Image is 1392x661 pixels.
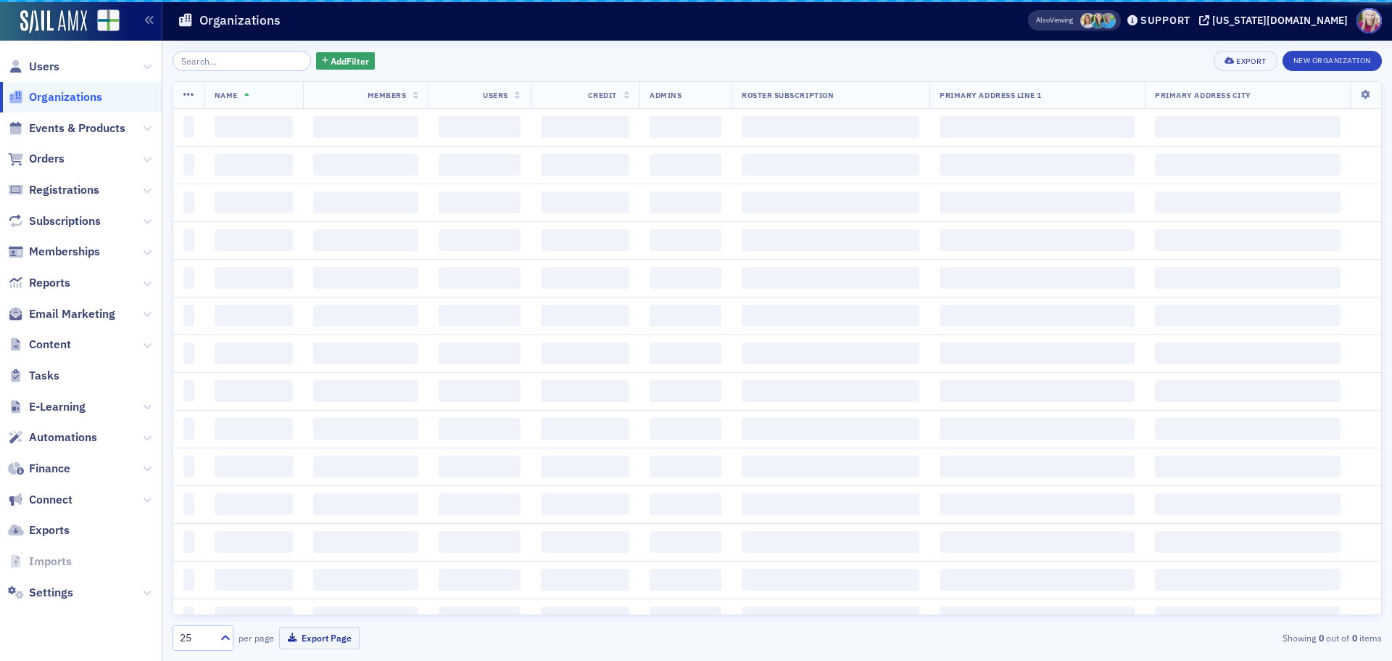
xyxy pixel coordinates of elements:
span: ‌ [742,267,919,289]
span: ‌ [215,456,293,477]
span: ‌ [940,493,1135,515]
span: ‌ [940,531,1135,553]
span: ‌ [541,154,629,176]
span: Content [29,337,71,353]
span: ‌ [742,493,919,515]
span: ‌ [1155,229,1341,251]
span: Settings [29,585,73,601]
span: ‌ [313,229,419,251]
span: ‌ [183,229,194,251]
span: ‌ [215,418,293,440]
span: Roster Subscription [742,90,834,100]
div: 25 [180,631,212,646]
span: ‌ [1155,456,1341,477]
span: ‌ [541,418,629,440]
span: Credit [588,90,617,100]
span: ‌ [650,569,721,591]
span: ‌ [215,305,293,327]
span: ‌ [183,569,194,591]
span: ‌ [313,192,419,213]
span: Members [368,90,407,100]
span: ‌ [313,418,419,440]
span: ‌ [742,531,919,553]
span: ‌ [439,607,520,628]
span: ‌ [940,116,1135,138]
span: ‌ [313,493,419,515]
span: Connect [29,492,72,508]
a: Connect [8,492,72,508]
span: Memberships [29,244,100,260]
span: ‌ [541,192,629,213]
a: Content [8,337,71,353]
span: ‌ [183,607,194,628]
a: Memberships [8,244,100,260]
span: ‌ [541,116,629,138]
img: SailAMX [20,10,87,33]
span: ‌ [940,342,1135,364]
span: ‌ [1155,192,1341,213]
span: ‌ [1155,116,1341,138]
span: Registrations [29,182,99,198]
span: ‌ [439,569,520,591]
strong: 0 [1349,631,1359,644]
span: ‌ [215,493,293,515]
span: ‌ [940,154,1135,176]
span: ‌ [541,229,629,251]
button: Export Page [279,627,360,649]
span: ‌ [183,418,194,440]
span: ‌ [313,531,419,553]
span: ‌ [1155,418,1341,440]
button: [US_STATE][DOMAIN_NAME] [1199,15,1353,25]
span: ‌ [215,380,293,402]
span: ‌ [1155,569,1341,591]
span: ‌ [439,418,520,440]
span: ‌ [1155,531,1341,553]
span: ‌ [541,456,629,477]
span: ‌ [650,267,721,289]
span: ‌ [215,267,293,289]
a: Events & Products [8,120,125,136]
a: Orders [8,151,65,167]
span: ‌ [439,531,520,553]
a: New Organization [1283,53,1382,66]
span: ‌ [313,607,419,628]
span: ‌ [650,116,721,138]
span: Bethany Booth [1080,13,1095,28]
span: Viewing [1036,15,1073,25]
span: ‌ [439,229,520,251]
button: AddFilter [316,52,376,70]
span: ‌ [215,342,293,364]
span: ‌ [183,342,194,364]
span: ‌ [439,493,520,515]
a: Reports [8,275,70,291]
span: ‌ [215,116,293,138]
a: Subscriptions [8,213,101,229]
span: ‌ [1155,267,1341,289]
span: ‌ [650,418,721,440]
a: Registrations [8,182,99,198]
a: Organizations [8,89,102,105]
span: ‌ [183,380,194,402]
span: ‌ [742,154,919,176]
span: ‌ [650,456,721,477]
span: ‌ [650,380,721,402]
h1: Organizations [199,12,281,29]
span: Profile [1356,8,1382,33]
span: ‌ [742,380,919,402]
span: ‌ [742,229,919,251]
span: ‌ [650,342,721,364]
span: ‌ [940,456,1135,477]
span: ‌ [541,531,629,553]
a: E-Learning [8,399,86,415]
span: ‌ [183,456,194,477]
span: ‌ [541,607,629,628]
a: Imports [8,554,72,570]
span: ‌ [940,607,1135,628]
span: ‌ [541,267,629,289]
div: Export [1236,57,1266,65]
span: ‌ [313,380,419,402]
span: ‌ [742,305,919,327]
span: ‌ [439,116,520,138]
span: ‌ [742,418,919,440]
div: Support [1140,14,1190,27]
